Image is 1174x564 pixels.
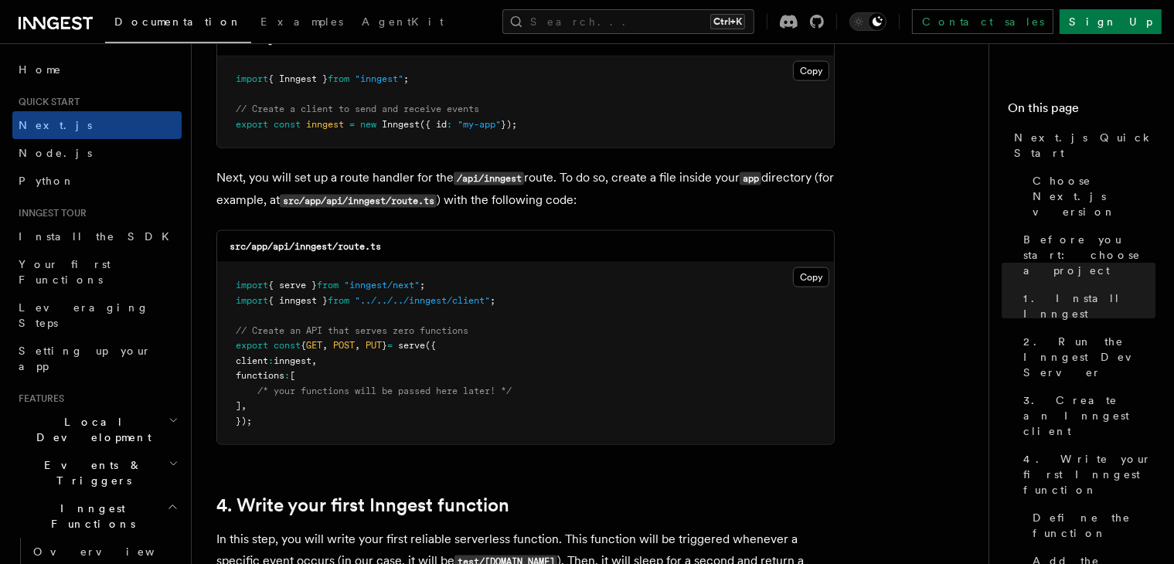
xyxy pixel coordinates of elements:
a: Examples [251,5,352,42]
button: Events & Triggers [12,451,182,494]
span: : [284,370,290,381]
span: { inngest } [268,295,328,306]
span: export [236,340,268,351]
span: , [322,340,328,351]
span: 2. Run the Inngest Dev Server [1023,334,1155,380]
span: Your first Functions [19,258,111,286]
span: from [328,295,349,306]
span: : [447,119,452,130]
span: Before you start: choose a project [1023,232,1155,278]
button: Inngest Functions [12,494,182,538]
span: ; [490,295,495,306]
span: Quick start [12,96,80,108]
span: 1. Install Inngest [1023,290,1155,321]
span: { Inngest } [268,73,328,84]
span: from [328,73,349,84]
button: Local Development [12,408,182,451]
kbd: Ctrl+K [710,14,745,29]
span: from [317,280,339,290]
a: Setting up your app [12,337,182,380]
span: ] [236,400,241,411]
span: import [236,73,268,84]
span: inngest [306,119,344,130]
span: , [355,340,360,351]
span: AgentKit [362,15,444,28]
span: Documentation [114,15,242,28]
span: { [301,340,306,351]
a: Leveraging Steps [12,294,182,337]
span: Next.js [19,119,92,131]
span: functions [236,370,284,381]
span: "my-app" [458,119,501,130]
span: export [236,119,268,130]
span: = [387,340,393,351]
span: { serve } [268,280,317,290]
span: Inngest tour [12,207,87,219]
a: AgentKit [352,5,453,42]
a: Install the SDK [12,223,182,250]
a: Home [12,56,182,83]
span: ({ [425,340,436,351]
span: const [274,119,301,130]
span: }); [501,119,517,130]
span: 4. Write your first Inngest function [1023,451,1155,498]
span: Local Development [12,414,168,445]
a: Define the function [1026,504,1155,547]
span: , [241,400,247,411]
span: Events & Triggers [12,457,168,488]
span: , [311,355,317,366]
span: GET [306,340,322,351]
a: Choose Next.js version [1026,167,1155,226]
span: "../../../inngest/client" [355,295,490,306]
span: POST [333,340,355,351]
code: app [740,172,761,185]
span: new [360,119,376,130]
span: } [382,340,387,351]
span: Python [19,175,75,187]
span: inngest [274,355,311,366]
span: ({ id [420,119,447,130]
span: Home [19,62,62,77]
button: Toggle dark mode [849,12,886,31]
span: Inngest Functions [12,501,167,532]
span: : [268,355,274,366]
a: Sign Up [1060,9,1162,34]
h4: On this page [1008,99,1155,124]
span: client [236,355,268,366]
span: Examples [260,15,343,28]
a: Next.js [12,111,182,139]
a: Next.js Quick Start [1008,124,1155,167]
span: Setting up your app [19,345,151,372]
a: 2. Run the Inngest Dev Server [1017,328,1155,386]
span: = [349,119,355,130]
code: src/app/api/inngest/route.ts [230,241,381,252]
button: Copy [793,267,829,287]
code: /api/inngest [454,172,524,185]
a: 4. Write your first Inngest function [1017,445,1155,504]
a: Contact sales [912,9,1053,34]
span: Inngest [382,119,420,130]
span: import [236,280,268,290]
a: Python [12,167,182,195]
a: Documentation [105,5,251,43]
span: Install the SDK [19,230,179,243]
span: Next.js Quick Start [1014,130,1155,161]
a: Before you start: choose a project [1017,226,1155,284]
a: 1. Install Inngest [1017,284,1155,328]
span: "inngest" [355,73,403,84]
span: Leveraging Steps [19,301,149,329]
span: Define the function [1033,510,1155,541]
span: // Create an API that serves zero functions [236,325,468,336]
button: Search...Ctrl+K [502,9,754,34]
span: /* your functions will be passed here later! */ [257,386,512,396]
span: ; [420,280,425,290]
span: Overview [33,545,192,558]
span: ; [403,73,409,84]
code: src/app/api/inngest/route.ts [280,195,437,208]
span: import [236,295,268,306]
a: 4. Write your first Inngest function [216,494,509,516]
span: Choose Next.js version [1033,173,1155,219]
span: "inngest/next" [344,280,420,290]
a: Node.js [12,139,182,167]
span: }); [236,416,252,426]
